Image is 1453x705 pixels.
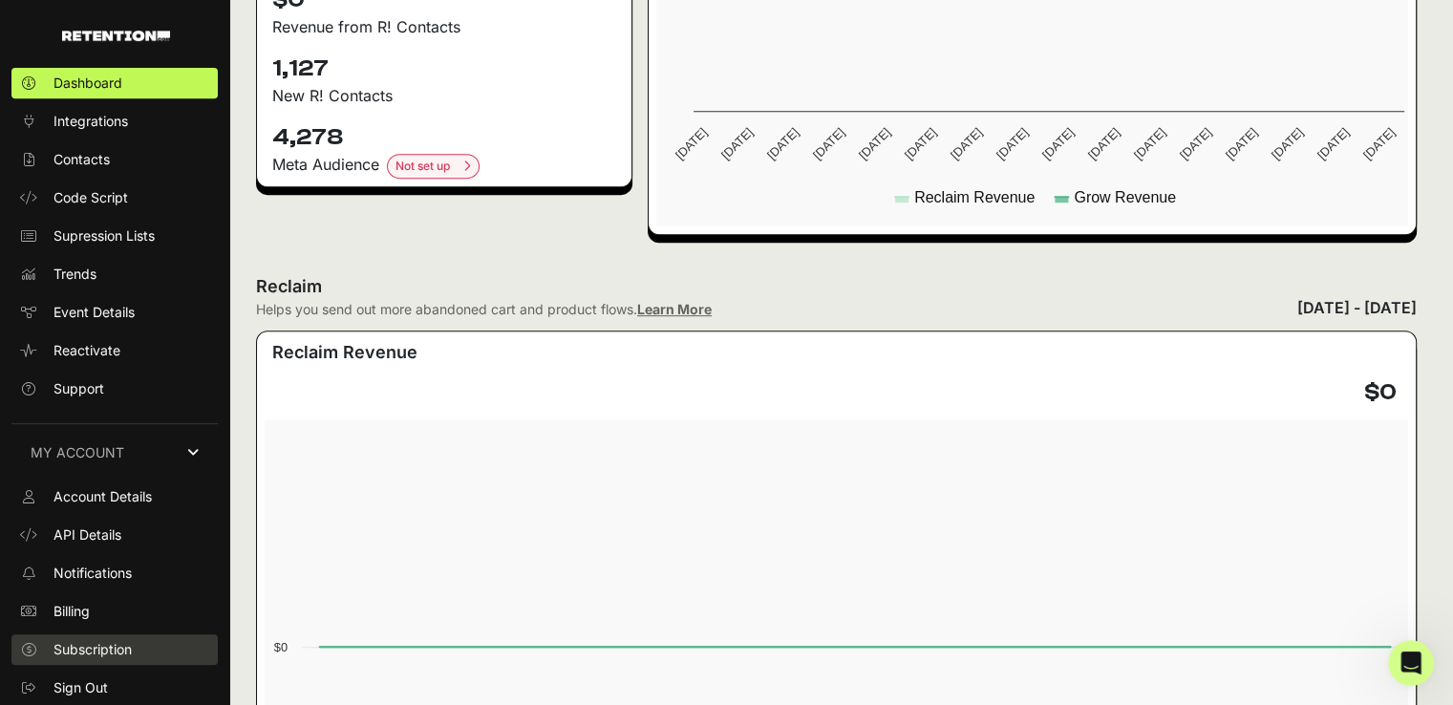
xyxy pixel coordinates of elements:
[31,443,124,462] span: MY ACCOUNT
[11,558,218,588] a: Notifications
[53,678,108,697] span: Sign Out
[11,144,218,175] a: Contacts
[272,153,616,179] div: Meta Audience
[11,673,218,703] a: Sign Out
[11,221,218,251] a: Supression Lists
[1223,125,1260,162] text: [DATE]
[53,341,120,360] span: Reactivate
[53,640,132,659] span: Subscription
[764,125,801,162] text: [DATE]
[272,84,616,107] p: New R! Contacts
[948,125,985,162] text: [DATE]
[810,125,847,162] text: [DATE]
[1364,377,1397,408] h4: $0
[1269,125,1306,162] text: [DATE]
[1297,296,1417,319] div: [DATE] - [DATE]
[637,301,712,317] a: Learn More
[53,379,104,398] span: Support
[1131,125,1168,162] text: [DATE]
[256,300,712,319] div: Helps you send out more abandoned cart and product flows.
[62,31,170,41] img: Retention.com
[673,125,710,162] text: [DATE]
[11,481,218,512] a: Account Details
[11,596,218,627] a: Billing
[53,265,96,284] span: Trends
[272,53,616,84] h4: 1,127
[53,303,135,322] span: Event Details
[11,374,218,404] a: Support
[856,125,893,162] text: [DATE]
[53,112,128,131] span: Integrations
[11,297,218,328] a: Event Details
[1360,125,1398,162] text: [DATE]
[11,68,218,98] a: Dashboard
[11,634,218,665] a: Subscription
[1388,640,1434,686] iframe: Intercom live chat
[53,74,122,93] span: Dashboard
[53,564,132,583] span: Notifications
[272,15,616,38] p: Revenue from R! Contacts
[902,125,939,162] text: [DATE]
[11,106,218,137] a: Integrations
[1075,189,1177,205] text: Grow Revenue
[53,150,110,169] span: Contacts
[1314,125,1352,162] text: [DATE]
[53,525,121,545] span: API Details
[274,640,288,654] text: $0
[1039,125,1077,162] text: [DATE]
[53,487,152,506] span: Account Details
[11,335,218,366] a: Reactivate
[1085,125,1122,162] text: [DATE]
[994,125,1031,162] text: [DATE]
[718,125,756,162] text: [DATE]
[11,520,218,550] a: API Details
[272,122,616,153] h4: 4,278
[53,602,90,621] span: Billing
[914,189,1035,205] text: Reclaim Revenue
[272,339,417,366] h3: Reclaim Revenue
[256,273,712,300] h2: Reclaim
[1177,125,1214,162] text: [DATE]
[53,226,155,246] span: Supression Lists
[11,423,218,481] a: MY ACCOUNT
[53,188,128,207] span: Code Script
[11,259,218,289] a: Trends
[11,182,218,213] a: Code Script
